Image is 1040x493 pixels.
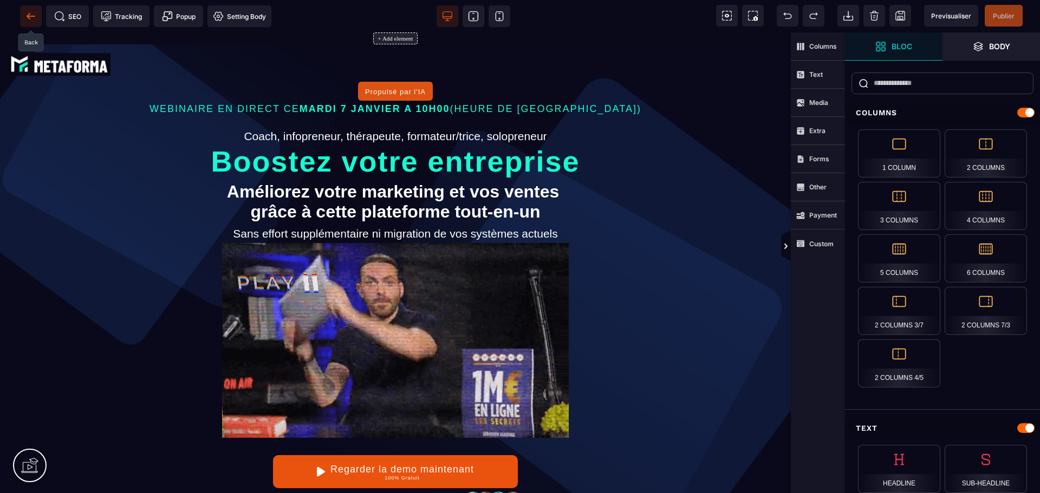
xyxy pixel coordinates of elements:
[358,49,433,68] button: Propulsé par l'IA
[924,5,978,27] span: Preview
[300,71,450,82] span: MARDI 7 JANVIER A 10H00
[809,127,825,135] strong: Extra
[809,70,823,78] strong: Text
[858,234,940,282] div: 5 Columns
[57,68,734,85] p: WEBINAIRE EN DIRECT CE (HEURE DE [GEOGRAPHIC_DATA])
[858,445,940,493] div: Headline
[8,21,110,43] img: abe9e435164421cb06e33ef15842a39e_e5ef653356713f0d7dd3797ab850248d_Capture_d%E2%80%99e%CC%81cran_2...
[945,287,1027,335] div: 2 Columns 7/3
[742,5,764,27] span: Screenshot
[945,129,1027,178] div: 2 Columns
[858,129,940,178] div: 1 Column
[273,423,517,456] button: Regarder la demo maintenant100% Gratuit
[222,211,569,405] img: 1a86d00ba3cf512791b52cd22d41398a_VSL_-_MetaForma_Draft_06-low.gif
[945,182,1027,230] div: 4 Columns
[809,183,827,191] strong: Other
[989,42,1010,50] strong: Body
[845,32,942,61] span: Open Blocks
[716,5,738,27] span: View components
[213,11,266,22] span: Setting Body
[57,121,734,137] p: Boostez votre entreprise
[809,98,828,107] strong: Media
[858,339,940,387] div: 2 Columns 4/5
[931,12,971,20] span: Previsualiser
[858,287,940,335] div: 2 Columns 3/7
[845,418,1040,438] div: Text
[993,12,1015,20] span: Publier
[892,42,912,50] strong: Bloc
[54,11,81,22] span: SEO
[108,192,684,211] text: Sans effort supplémentaire ni migration de vos systèmes actuels
[101,11,142,22] span: Tracking
[809,211,837,219] strong: Payment
[809,155,829,163] strong: Forms
[809,42,837,50] strong: Columns
[162,11,196,22] span: Popup
[945,234,1027,282] div: 6 Columns
[945,445,1027,493] div: Sub-Headline
[809,240,834,248] strong: Custom
[108,147,684,192] text: Améliorez votre marketing et vos ventes grâce à cette plateforme tout-en-un
[108,95,684,113] text: Coach, infopreneur, thérapeute, formateur/trice, solopreneur
[460,458,526,479] img: 32586e8465b4242308ef789b458fc82f_community-people.png
[845,103,1040,123] div: Columns
[942,32,1040,61] span: Open Layer Manager
[858,182,940,230] div: 3 Columns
